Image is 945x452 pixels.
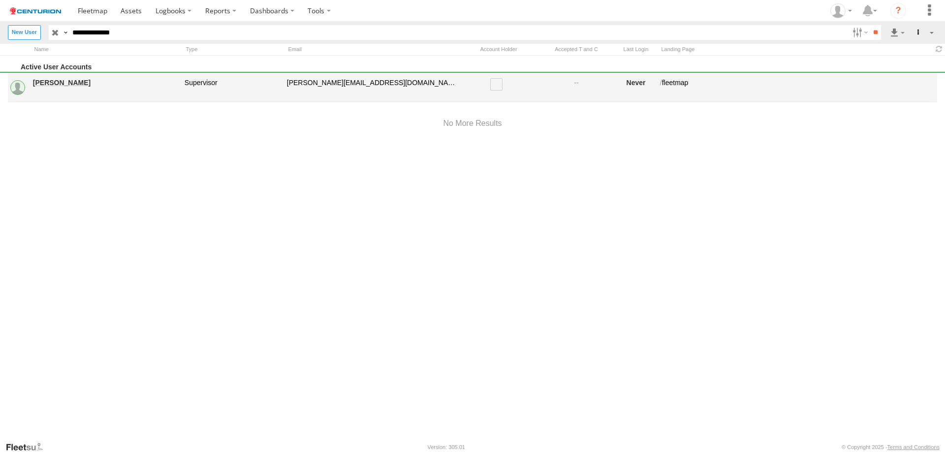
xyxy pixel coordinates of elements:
div: Landing Page [659,45,929,54]
a: Visit our Website [5,442,51,452]
i: ? [890,3,906,19]
div: Email [285,45,458,54]
div: Account Holder [462,45,535,54]
label: Search Filter Options [849,25,870,39]
div: Supervisor [183,77,282,98]
div: Has user accepted Terms and Conditions [539,45,613,54]
label: Create New User [8,25,41,39]
label: Read only [490,78,507,90]
label: Export results as... [889,25,906,39]
div: b.dewar@centurion.net.au [285,77,458,98]
div: Veerpal Kour [827,3,855,18]
label: Search Query [62,25,69,39]
div: Type [183,45,282,54]
img: logo.svg [10,7,61,14]
div: © Copyright 2025 - [842,444,940,450]
div: fleetmap [659,77,937,98]
a: [PERSON_NAME] [33,78,178,87]
a: Terms and Conditions [887,444,940,450]
div: Last Login [617,45,655,54]
div: Version: 305.01 [428,444,465,450]
div: Name [31,45,179,54]
span: Refresh [933,45,945,54]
